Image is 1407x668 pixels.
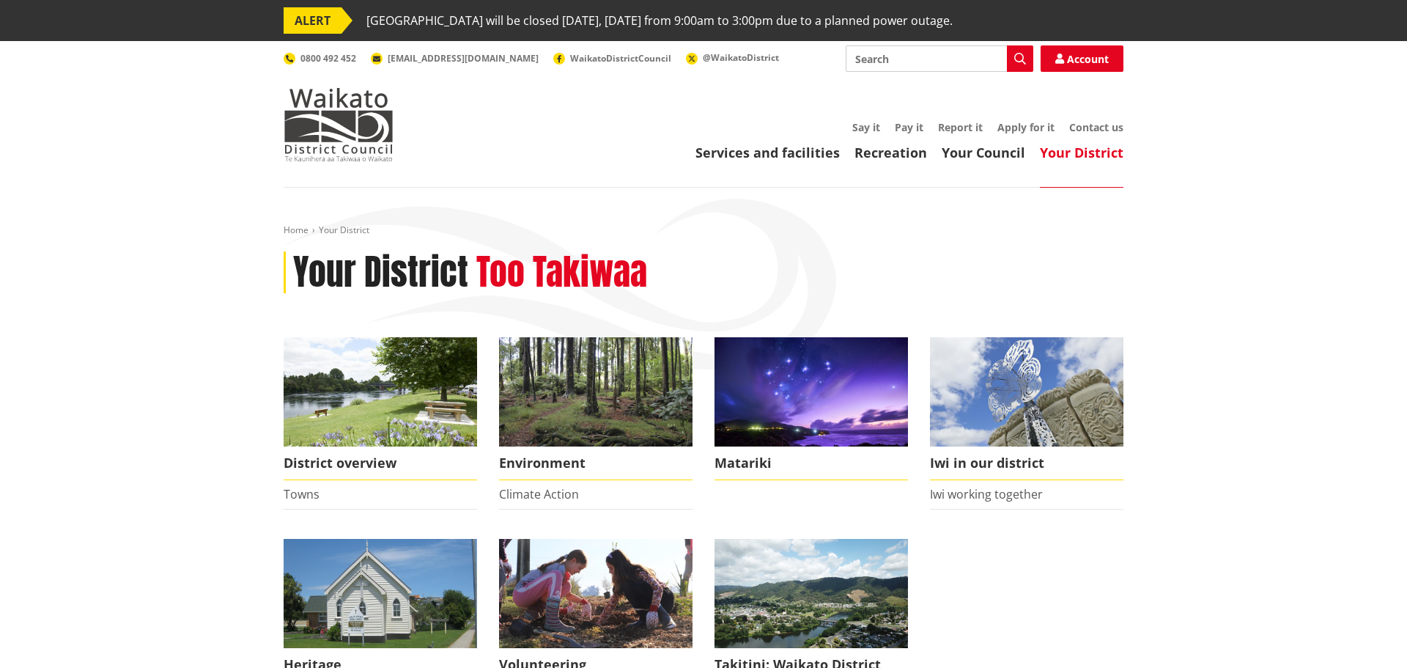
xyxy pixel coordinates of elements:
[852,120,880,134] a: Say it
[703,51,779,64] span: @WaikatoDistrict
[895,120,923,134] a: Pay it
[1041,45,1123,72] a: Account
[499,486,579,502] a: Climate Action
[284,337,477,447] img: Ngaruawahia 0015
[930,486,1043,502] a: Iwi working together
[499,539,693,648] img: volunteer icon
[284,88,394,161] img: Waikato District Council - Te Kaunihera aa Takiwaa o Waikato
[388,52,539,65] span: [EMAIL_ADDRESS][DOMAIN_NAME]
[930,337,1123,447] img: Turangawaewae Ngaruawahia
[284,486,320,502] a: Towns
[1040,144,1123,161] a: Your District
[499,337,693,447] img: biodiversity- Wright's Bush_16x9 crop
[846,45,1033,72] input: Search input
[371,52,539,65] a: [EMAIL_ADDRESS][DOMAIN_NAME]
[714,337,908,447] img: Matariki over Whiaangaroa
[499,337,693,480] a: Environment
[686,51,779,64] a: @WaikatoDistrict
[476,252,647,294] h2: Too Takiwaa
[930,337,1123,480] a: Turangawaewae Ngaruawahia Iwi in our district
[930,447,1123,480] span: Iwi in our district
[284,52,356,65] a: 0800 492 452
[499,447,693,480] span: Environment
[284,224,1123,237] nav: breadcrumb
[319,224,369,236] span: Your District
[938,120,983,134] a: Report it
[553,52,671,65] a: WaikatoDistrictCouncil
[366,7,953,34] span: [GEOGRAPHIC_DATA] will be closed [DATE], [DATE] from 9:00am to 3:00pm due to a planned power outage.
[714,539,908,648] img: ngaaruawaahia
[1069,120,1123,134] a: Contact us
[714,337,908,480] a: Matariki
[942,144,1025,161] a: Your Council
[293,252,468,294] h1: Your District
[714,447,908,480] span: Matariki
[695,144,840,161] a: Services and facilities
[284,447,477,480] span: District overview
[284,224,309,236] a: Home
[284,539,477,648] img: Raglan Church
[570,52,671,65] span: WaikatoDistrictCouncil
[854,144,927,161] a: Recreation
[284,7,341,34] span: ALERT
[997,120,1055,134] a: Apply for it
[284,337,477,480] a: Ngaruawahia 0015 District overview
[300,52,356,65] span: 0800 492 452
